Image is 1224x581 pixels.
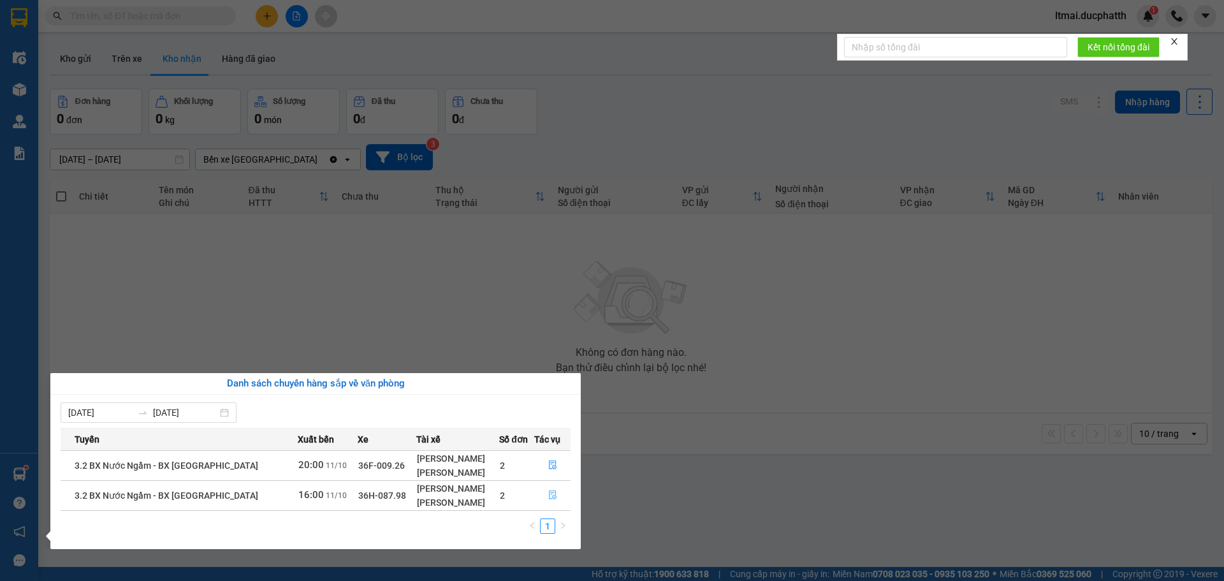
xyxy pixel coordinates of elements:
span: 11/10 [326,491,347,500]
span: 11/10 [326,461,347,470]
span: 3.2 BX Nước Ngầm - BX [GEOGRAPHIC_DATA] [75,490,258,501]
div: Danh sách chuyến hàng sắp về văn phòng [61,376,571,392]
div: [PERSON_NAME] [417,452,499,466]
span: Xe [358,432,368,446]
span: Tuyến [75,432,99,446]
span: close [1170,37,1179,46]
span: file-done [548,490,557,501]
a: 1 [541,519,555,533]
span: Tài xế [416,432,441,446]
span: 16:00 [298,489,324,501]
button: right [555,518,571,534]
div: [PERSON_NAME] [417,466,499,480]
span: 20:00 [298,459,324,471]
span: to [138,408,148,418]
li: Next Page [555,518,571,534]
input: Từ ngày [68,406,133,420]
span: Xuất bến [298,432,334,446]
span: 36F-009.26 [358,460,405,471]
span: swap-right [138,408,148,418]
span: 2 [500,490,505,501]
span: file-done [548,460,557,471]
button: Kết nối tổng đài [1077,37,1160,57]
input: Nhập số tổng đài [844,37,1067,57]
button: file-done [535,455,570,476]
input: Đến ngày [153,406,217,420]
button: file-done [535,485,570,506]
div: [PERSON_NAME] [417,482,499,496]
span: 3.2 BX Nước Ngầm - BX [GEOGRAPHIC_DATA] [75,460,258,471]
li: Previous Page [525,518,540,534]
span: 36H-087.98 [358,490,406,501]
li: 1 [540,518,555,534]
span: left [528,522,536,529]
span: Tác vụ [534,432,560,446]
button: left [525,518,540,534]
span: 2 [500,460,505,471]
span: right [559,522,567,529]
span: Số đơn [499,432,528,446]
span: Kết nối tổng đài [1088,40,1149,54]
div: [PERSON_NAME] [417,496,499,510]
